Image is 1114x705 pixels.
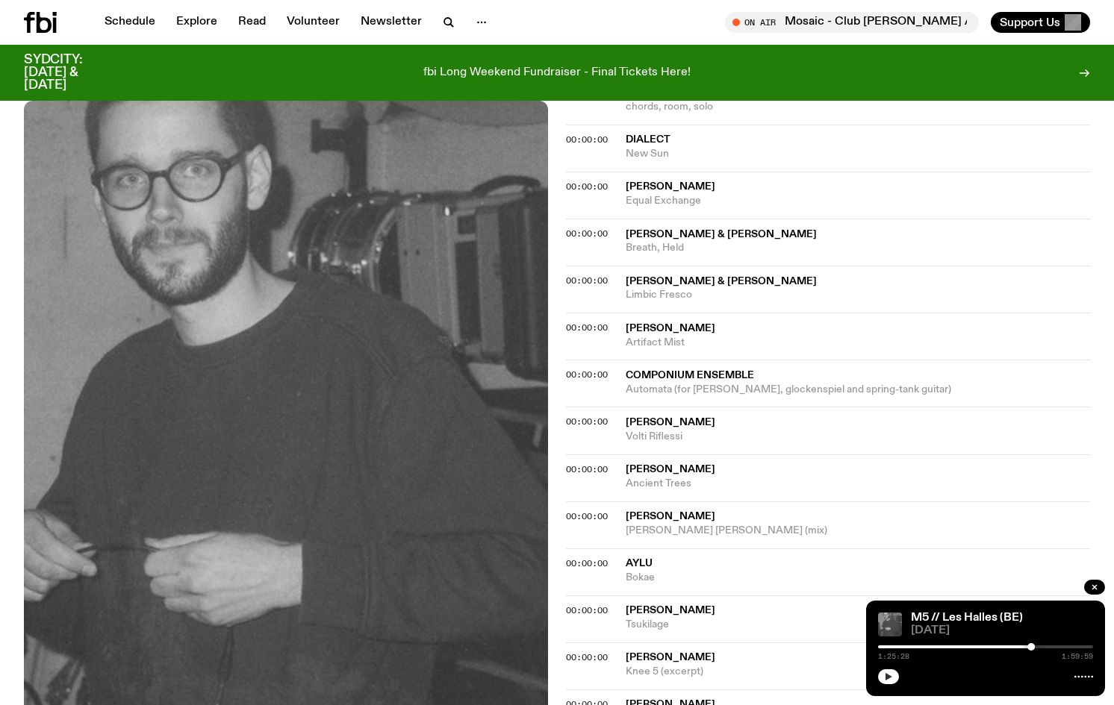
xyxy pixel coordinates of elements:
[566,418,608,426] button: 00:00:00
[566,510,608,522] span: 00:00:00
[352,12,431,33] a: Newsletter
[626,100,1090,114] span: chords, room, solo
[626,288,1090,302] span: Limbic Fresco
[566,560,608,568] button: 00:00:00
[1000,16,1060,29] span: Support Us
[626,665,1090,679] span: Knee 5 (excerpt)
[566,654,608,662] button: 00:00:00
[96,12,164,33] a: Schedule
[725,12,979,33] button: On AirMosaic - Club [PERSON_NAME] Archive 001
[566,228,608,239] span: 00:00:00
[566,463,608,475] span: 00:00:00
[566,369,608,380] span: 00:00:00
[1062,653,1093,660] span: 1:59:59
[626,652,715,662] span: [PERSON_NAME]
[626,524,1090,538] span: [PERSON_NAME] [PERSON_NAME] (mix)
[566,277,608,285] button: 00:00:00
[626,571,1090,585] span: Bokae
[229,12,275,33] a: Read
[566,183,608,191] button: 00:00:00
[566,181,608,192] span: 00:00:00
[626,181,715,192] span: [PERSON_NAME]
[566,371,608,379] button: 00:00:00
[626,618,1090,632] span: Tsukilage
[566,324,608,332] button: 00:00:00
[167,12,226,33] a: Explore
[566,513,608,521] button: 00:00:00
[626,323,715,333] span: [PERSON_NAME]
[566,466,608,474] button: 00:00:00
[911,612,1023,624] a: M5 // Les Halles (BE)
[566,604,608,616] span: 00:00:00
[911,625,1093,636] span: [DATE]
[566,136,608,144] button: 00:00:00
[626,241,1090,255] span: Breath, Held
[626,134,670,145] span: Dialect
[566,275,608,286] span: 00:00:00
[626,430,1090,444] span: Volti Riflessi
[626,194,1090,208] span: Equal Exchange
[566,607,608,615] button: 00:00:00
[991,12,1090,33] button: Support Us
[626,511,715,521] span: [PERSON_NAME]
[626,477,1090,491] span: Ancient Trees
[566,416,608,427] span: 00:00:00
[626,336,1090,350] span: Artifact Mist
[566,134,608,145] span: 00:00:00
[626,229,817,239] span: [PERSON_NAME] & [PERSON_NAME]
[278,12,349,33] a: Volunteer
[626,383,1090,397] span: Automata (for [PERSON_NAME], glockenspiel and spring-tank guitar)
[566,322,608,333] span: 00:00:00
[626,370,754,380] span: Componium Ensemble
[626,464,715,474] span: [PERSON_NAME]
[626,605,715,615] span: [PERSON_NAME]
[626,417,715,427] span: [PERSON_NAME]
[626,558,653,568] span: Aylu
[626,276,817,286] span: [PERSON_NAME] & [PERSON_NAME]
[626,147,1090,161] span: New Sun
[24,54,119,92] h3: SYDCITY: [DATE] & [DATE]
[423,66,691,80] p: fbi Long Weekend Fundraiser - Final Tickets Here!
[566,651,608,663] span: 00:00:00
[566,557,608,569] span: 00:00:00
[566,230,608,238] button: 00:00:00
[878,653,909,660] span: 1:25:28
